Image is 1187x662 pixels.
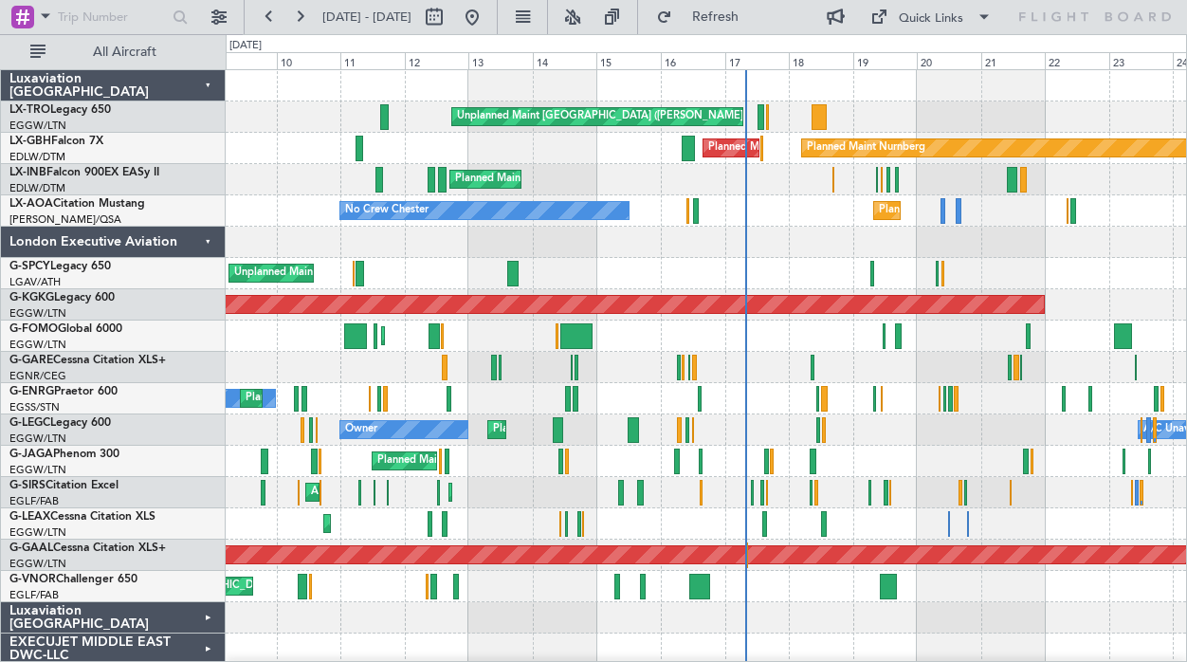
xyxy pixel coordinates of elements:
span: LX-GBH [9,136,51,147]
a: EGSS/STN [9,400,60,414]
a: [PERSON_NAME]/QSA [9,212,121,227]
button: Refresh [648,2,761,32]
input: Trip Number [58,3,167,31]
div: AOG Maint [PERSON_NAME] [311,478,455,506]
div: 22 [1045,52,1109,69]
a: G-KGKGLegacy 600 [9,292,115,303]
div: 20 [917,52,981,69]
span: LX-TRO [9,104,50,116]
span: G-GAAL [9,542,53,554]
a: EGGW/LTN [9,432,66,446]
a: EGGW/LTN [9,306,66,321]
span: G-FOMO [9,323,58,335]
div: 11 [340,52,405,69]
a: EGGW/LTN [9,338,66,352]
span: G-SIRS [9,480,46,491]
div: Planned Maint [GEOGRAPHIC_DATA] ([GEOGRAPHIC_DATA]) [493,415,792,444]
a: G-SIRSCitation Excel [9,480,119,491]
button: All Aircraft [21,37,206,67]
div: 15 [596,52,661,69]
a: G-GARECessna Citation XLS+ [9,355,166,366]
div: 23 [1109,52,1174,69]
div: 10 [277,52,341,69]
a: EGGW/LTN [9,525,66,540]
a: G-VNORChallenger 650 [9,574,137,585]
div: Owner [345,415,377,444]
span: G-VNOR [9,574,56,585]
div: Unplanned Maint [GEOGRAPHIC_DATA] ([PERSON_NAME] Intl) [234,259,541,287]
a: EGGW/LTN [9,557,66,571]
div: 17 [725,52,790,69]
a: EDLW/DTM [9,150,65,164]
span: G-SPCY [9,261,50,272]
div: Planned Maint [GEOGRAPHIC_DATA] ([GEOGRAPHIC_DATA]) [455,165,754,193]
div: 13 [468,52,533,69]
div: Quick Links [899,9,963,28]
a: G-GAALCessna Citation XLS+ [9,542,166,554]
button: Quick Links [861,2,1001,32]
div: 12 [405,52,469,69]
div: 18 [789,52,853,69]
a: G-LEGCLegacy 600 [9,417,111,429]
a: LGAV/ATH [9,275,61,289]
a: EGGW/LTN [9,119,66,133]
a: LX-GBHFalcon 7X [9,136,103,147]
span: LX-AOA [9,198,53,210]
a: EDLW/DTM [9,181,65,195]
a: G-LEAXCessna Citation XLS [9,511,155,523]
a: G-JAGAPhenom 300 [9,449,119,460]
span: LX-INB [9,167,46,178]
div: 21 [981,52,1046,69]
span: G-KGKG [9,292,54,303]
a: EGLF/FAB [9,588,59,602]
span: G-LEGC [9,417,50,429]
a: EGLF/FAB [9,494,59,508]
div: Planned Maint [GEOGRAPHIC_DATA] ([GEOGRAPHIC_DATA]) [329,509,628,538]
div: 19 [853,52,918,69]
span: G-ENRG [9,386,54,397]
div: Unplanned Maint [GEOGRAPHIC_DATA] ([PERSON_NAME] Intl) [457,102,764,131]
a: LX-AOACitation Mustang [9,198,145,210]
a: EGNR/CEG [9,369,66,383]
a: LX-INBFalcon 900EX EASy II [9,167,159,178]
div: 14 [533,52,597,69]
span: Refresh [676,10,756,24]
a: G-ENRGPraetor 600 [9,386,118,397]
span: [DATE] - [DATE] [322,9,411,26]
div: Planned Maint Nice ([GEOGRAPHIC_DATA]) [879,196,1090,225]
span: G-LEAX [9,511,50,523]
div: Planned Maint Nurnberg [807,134,925,162]
a: LX-TROLegacy 650 [9,104,111,116]
a: G-SPCYLegacy 650 [9,261,111,272]
div: Planned Maint [GEOGRAPHIC_DATA] ([GEOGRAPHIC_DATA]) [246,384,544,413]
div: [DATE] [229,38,262,54]
span: All Aircraft [49,46,200,59]
span: G-GARE [9,355,53,366]
div: 16 [661,52,725,69]
div: No Crew Chester [345,196,429,225]
span: G-JAGA [9,449,53,460]
div: 9 [212,52,277,69]
div: Planned Maint [GEOGRAPHIC_DATA] ([GEOGRAPHIC_DATA]) [377,447,676,475]
a: G-FOMOGlobal 6000 [9,323,122,335]
div: Planned Maint [GEOGRAPHIC_DATA] ([GEOGRAPHIC_DATA]) [708,134,1007,162]
a: EGGW/LTN [9,463,66,477]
